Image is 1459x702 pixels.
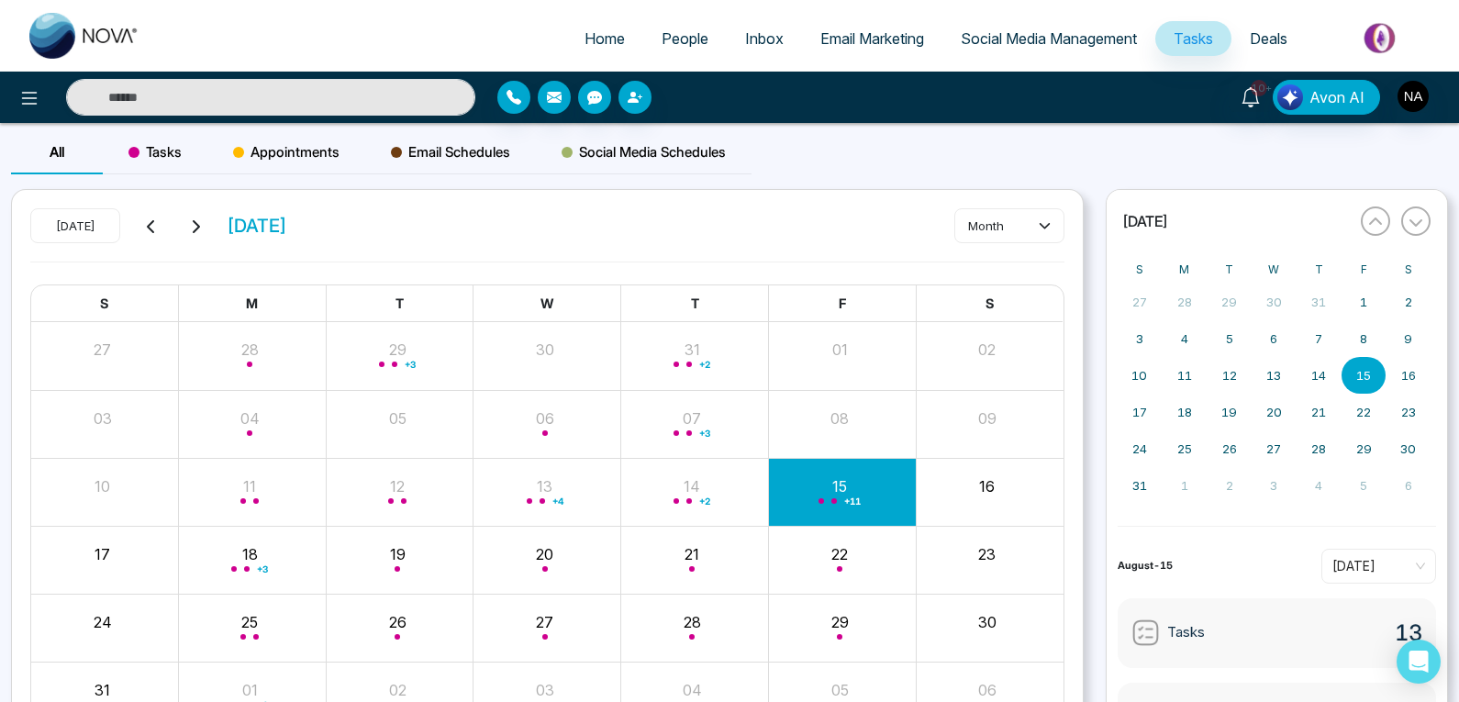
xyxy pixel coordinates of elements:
[1252,430,1297,467] button: August 27, 2025
[1252,357,1297,394] button: August 13, 2025
[1226,331,1233,346] abbr: August 5, 2025
[1398,81,1429,112] img: User Avatar
[1250,29,1287,48] span: Deals
[536,679,554,701] button: 03
[1405,478,1412,493] abbr: September 6, 2025
[643,21,727,56] a: People
[1273,80,1380,115] button: Avon AI
[1311,405,1326,419] abbr: August 21, 2025
[1386,357,1431,394] button: August 16, 2025
[1386,284,1431,320] button: August 2, 2025
[1167,622,1205,643] span: Tasks
[391,141,510,163] span: Email Schedules
[1181,331,1188,346] abbr: August 4, 2025
[1266,368,1281,383] abbr: August 13, 2025
[1297,430,1342,467] button: August 28, 2025
[1297,467,1342,504] button: September 4, 2025
[566,21,643,56] a: Home
[95,543,110,565] button: 17
[1360,478,1367,493] abbr: September 5, 2025
[1311,441,1326,456] abbr: August 28, 2025
[1221,295,1237,309] abbr: July 29, 2025
[1136,262,1143,276] abbr: Sunday
[1342,467,1387,504] button: September 5, 2025
[1397,640,1441,684] div: Open Intercom Messenger
[1297,284,1342,320] button: July 31, 2025
[1386,467,1431,504] button: September 6, 2025
[1360,331,1367,346] abbr: August 8, 2025
[1136,331,1143,346] abbr: August 3, 2025
[1277,84,1303,110] img: Lead Flow
[536,339,554,361] button: 30
[1118,212,1351,230] button: [DATE]
[986,295,994,311] span: S
[227,212,287,240] span: [DATE]
[1342,357,1387,394] button: August 15, 2025
[1251,80,1267,96] span: 10+
[1401,405,1416,419] abbr: August 23, 2025
[699,429,710,437] span: + 3
[1297,394,1342,430] button: August 21, 2025
[1315,331,1322,346] abbr: August 7, 2025
[1118,320,1163,357] button: August 3, 2025
[1118,394,1163,430] button: August 17, 2025
[1207,320,1252,357] button: August 5, 2025
[1162,357,1207,394] button: August 11, 2025
[1181,478,1188,493] abbr: September 1, 2025
[978,543,996,565] button: 23
[1131,368,1147,383] abbr: August 10, 2025
[1404,331,1412,346] abbr: August 9, 2025
[1222,441,1237,456] abbr: August 26, 2025
[830,407,849,429] button: 08
[94,407,112,429] button: 03
[233,141,340,163] span: Appointments
[94,611,112,633] button: 24
[978,611,997,633] button: 30
[95,475,110,497] button: 10
[395,295,404,311] span: T
[1252,394,1297,430] button: August 20, 2025
[1162,284,1207,320] button: July 28, 2025
[1266,295,1282,309] abbr: July 30, 2025
[1266,441,1281,456] abbr: August 27, 2025
[1315,17,1448,59] img: Market-place.gif
[1400,441,1416,456] abbr: August 30, 2025
[1311,295,1326,309] abbr: July 31, 2025
[1342,430,1387,467] button: August 29, 2025
[1162,320,1207,357] button: August 4, 2025
[1268,262,1279,276] abbr: Wednesday
[29,13,139,59] img: Nova CRM Logo
[1162,467,1207,504] button: September 1, 2025
[100,295,108,311] span: S
[1155,21,1231,56] a: Tasks
[1118,559,1173,572] strong: August-15
[585,29,625,48] span: Home
[562,141,726,163] span: Social Media Schedules
[50,143,64,161] span: All
[978,407,997,429] button: 09
[1222,368,1237,383] abbr: August 12, 2025
[1179,262,1189,276] abbr: Monday
[1386,430,1431,467] button: August 30, 2025
[1226,478,1233,493] abbr: September 2, 2025
[1207,467,1252,504] button: September 2, 2025
[699,497,710,505] span: + 2
[1207,284,1252,320] button: July 29, 2025
[1356,441,1372,456] abbr: August 29, 2025
[540,295,553,311] span: W
[1229,80,1273,112] a: 10+
[30,208,120,243] button: [DATE]
[1386,320,1431,357] button: August 9, 2025
[1311,368,1326,383] abbr: August 14, 2025
[1132,441,1147,456] abbr: August 24, 2025
[1356,405,1371,419] abbr: August 22, 2025
[691,295,699,311] span: T
[844,497,861,505] span: + 11
[128,141,182,163] span: Tasks
[662,29,708,48] span: People
[257,565,268,573] span: + 3
[1270,331,1277,346] abbr: August 6, 2025
[1132,478,1147,493] abbr: August 31, 2025
[942,21,1155,56] a: Social Media Management
[552,497,563,505] span: + 4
